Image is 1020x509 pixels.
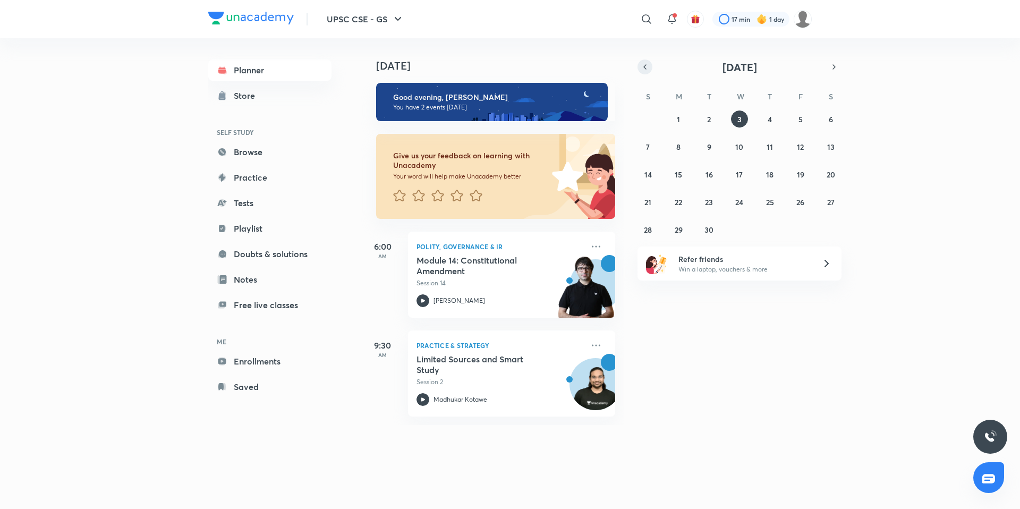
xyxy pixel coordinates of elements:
abbr: September 25, 2025 [766,197,774,207]
abbr: September 13, 2025 [827,142,835,152]
abbr: September 3, 2025 [737,114,742,124]
img: avatar [691,14,700,24]
h6: ME [208,333,331,351]
button: September 26, 2025 [792,193,809,210]
img: streak [756,14,767,24]
button: September 21, 2025 [640,193,657,210]
a: Notes [208,269,331,290]
button: September 13, 2025 [822,138,839,155]
p: Polity, Governance & IR [416,240,583,253]
a: Enrollments [208,351,331,372]
abbr: September 7, 2025 [646,142,650,152]
abbr: September 11, 2025 [767,142,773,152]
button: September 8, 2025 [670,138,687,155]
abbr: September 10, 2025 [735,142,743,152]
button: September 23, 2025 [701,193,718,210]
p: Practice & Strategy [416,339,583,352]
abbr: September 8, 2025 [676,142,681,152]
abbr: Saturday [829,91,833,101]
button: September 11, 2025 [761,138,778,155]
span: [DATE] [722,60,757,74]
abbr: September 21, 2025 [644,197,651,207]
abbr: September 29, 2025 [675,225,683,235]
abbr: September 22, 2025 [675,197,682,207]
h4: [DATE] [376,60,626,72]
button: September 22, 2025 [670,193,687,210]
button: September 12, 2025 [792,138,809,155]
button: September 2, 2025 [701,111,718,128]
a: Tests [208,192,331,214]
button: September 4, 2025 [761,111,778,128]
abbr: September 27, 2025 [827,197,835,207]
h5: 6:00 [361,240,404,253]
abbr: September 18, 2025 [766,169,773,180]
abbr: September 30, 2025 [704,225,713,235]
button: September 18, 2025 [761,166,778,183]
p: Your word will help make Unacademy better [393,172,548,181]
img: unacademy [557,255,615,328]
h6: Give us your feedback on learning with Unacademy [393,151,548,170]
div: Store [234,89,261,102]
abbr: September 26, 2025 [796,197,804,207]
h5: 9:30 [361,339,404,352]
button: September 7, 2025 [640,138,657,155]
a: Store [208,85,331,106]
a: Doubts & solutions [208,243,331,265]
h5: Module 14: Constitutional Amendment [416,255,549,276]
abbr: Friday [798,91,803,101]
button: September 24, 2025 [731,193,748,210]
button: September 17, 2025 [731,166,748,183]
button: September 29, 2025 [670,221,687,238]
abbr: September 5, 2025 [798,114,803,124]
abbr: September 9, 2025 [707,142,711,152]
img: feedback_image [516,134,615,219]
img: Company Logo [208,12,294,24]
button: September 5, 2025 [792,111,809,128]
a: Practice [208,167,331,188]
button: September 20, 2025 [822,166,839,183]
abbr: Sunday [646,91,650,101]
abbr: September 14, 2025 [644,169,652,180]
button: September 28, 2025 [640,221,657,238]
abbr: September 1, 2025 [677,114,680,124]
abbr: September 4, 2025 [768,114,772,124]
button: September 10, 2025 [731,138,748,155]
abbr: Thursday [768,91,772,101]
button: September 3, 2025 [731,111,748,128]
abbr: Monday [676,91,682,101]
abbr: September 23, 2025 [705,197,713,207]
abbr: September 6, 2025 [829,114,833,124]
button: September 15, 2025 [670,166,687,183]
img: ttu [984,430,997,443]
button: September 14, 2025 [640,166,657,183]
h5: Limited Sources and Smart Study [416,354,549,375]
p: Session 14 [416,278,583,288]
abbr: Tuesday [707,91,711,101]
p: Session 2 [416,377,583,387]
abbr: September 28, 2025 [644,225,652,235]
img: evening [376,83,608,121]
p: Madhukar Kotawe [433,395,487,404]
abbr: September 20, 2025 [827,169,835,180]
h6: Refer friends [678,253,809,265]
button: avatar [687,11,704,28]
abbr: Wednesday [737,91,744,101]
abbr: September 17, 2025 [736,169,743,180]
abbr: September 24, 2025 [735,197,743,207]
p: AM [361,352,404,358]
a: Free live classes [208,294,331,316]
a: Browse [208,141,331,163]
abbr: September 15, 2025 [675,169,682,180]
img: Avatar [570,364,621,415]
button: September 16, 2025 [701,166,718,183]
abbr: September 19, 2025 [797,169,804,180]
button: [DATE] [652,60,827,74]
a: Company Logo [208,12,294,27]
a: Playlist [208,218,331,239]
button: UPSC CSE - GS [320,9,411,30]
button: September 9, 2025 [701,138,718,155]
h6: Good evening, [PERSON_NAME] [393,92,598,102]
abbr: September 12, 2025 [797,142,804,152]
p: [PERSON_NAME] [433,296,485,306]
a: Saved [208,376,331,397]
